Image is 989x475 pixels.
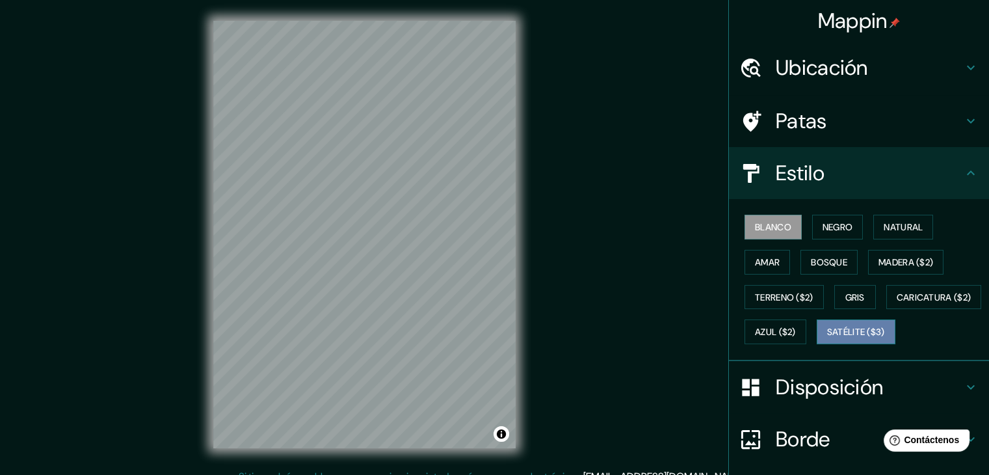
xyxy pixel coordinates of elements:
font: Amar [755,256,780,268]
font: Natural [884,221,923,233]
canvas: Mapa [213,21,516,448]
font: Satélite ($3) [827,327,885,338]
button: Activar o desactivar atribución [494,426,509,442]
div: Estilo [729,147,989,199]
button: Caricatura ($2) [886,285,982,310]
button: Amar [745,250,790,275]
button: Bosque [800,250,858,275]
font: Blanco [755,221,791,233]
font: Gris [845,292,865,303]
font: Estilo [776,159,824,187]
font: Negro [823,221,853,233]
button: Madera ($2) [868,250,943,275]
font: Ubicación [776,54,868,81]
button: Negro [812,215,864,239]
font: Caricatura ($2) [897,292,971,303]
button: Terreno ($2) [745,285,824,310]
font: Terreno ($2) [755,292,813,303]
button: Gris [834,285,876,310]
font: Madera ($2) [878,256,933,268]
div: Ubicación [729,42,989,94]
div: Disposición [729,361,989,413]
button: Blanco [745,215,802,239]
div: Patas [729,95,989,147]
button: Satélite ($3) [817,319,895,344]
font: Bosque [811,256,847,268]
button: Azul ($2) [745,319,806,344]
font: Patas [776,107,827,135]
font: Borde [776,426,830,453]
iframe: Lanzador de widgets de ayuda [873,424,975,461]
img: pin-icon.png [890,18,900,28]
font: Azul ($2) [755,327,796,338]
button: Natural [873,215,933,239]
div: Borde [729,413,989,465]
font: Mappin [818,7,888,34]
font: Disposición [776,373,883,401]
